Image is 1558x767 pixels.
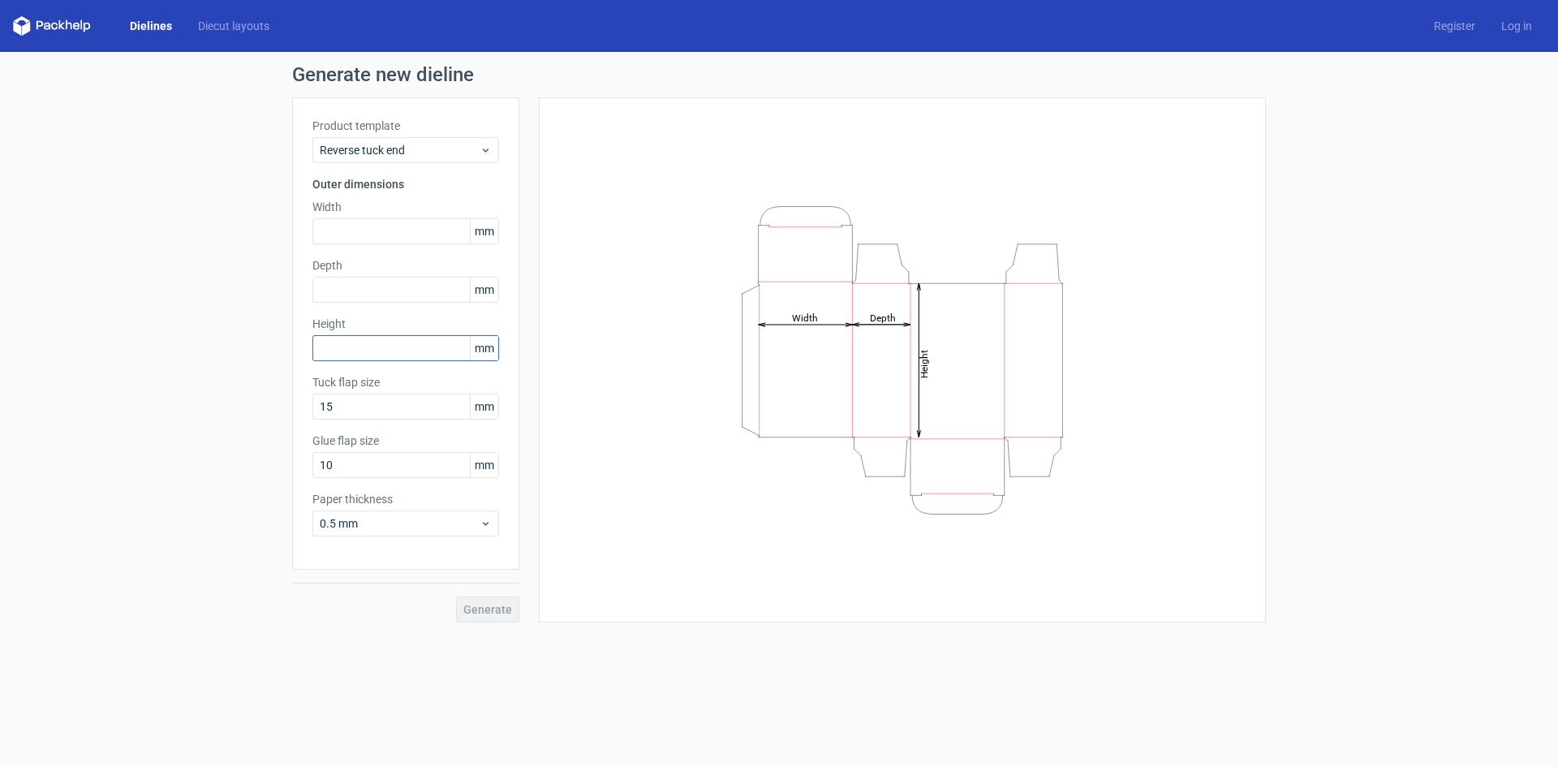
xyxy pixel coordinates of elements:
[470,394,498,419] span: mm
[312,433,499,449] label: Glue flap size
[292,65,1266,84] h1: Generate new dieline
[320,142,480,158] span: Reverse tuck end
[312,199,499,215] label: Width
[312,491,499,507] label: Paper thickness
[117,18,185,34] a: Dielines
[312,118,499,134] label: Product template
[312,316,499,332] label: Height
[470,453,498,477] span: mm
[312,257,499,274] label: Depth
[312,374,499,390] label: Tuck flap size
[919,349,930,377] tspan: Height
[870,312,896,323] tspan: Depth
[312,176,499,192] h3: Outer dimensions
[470,278,498,302] span: mm
[1488,18,1545,34] a: Log in
[320,515,480,532] span: 0.5 mm
[1421,18,1488,34] a: Register
[470,336,498,360] span: mm
[792,312,818,323] tspan: Width
[185,18,282,34] a: Diecut layouts
[470,219,498,243] span: mm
